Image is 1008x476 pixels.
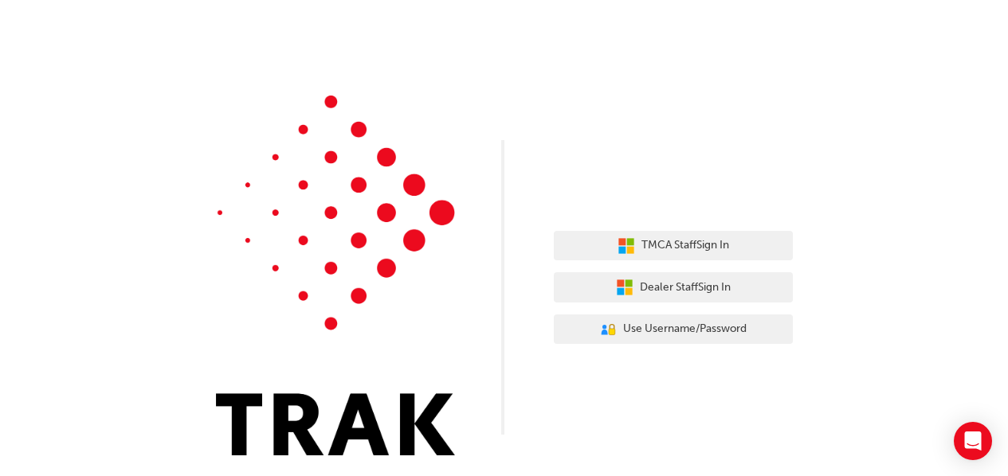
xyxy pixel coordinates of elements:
button: Use Username/Password [554,314,793,345]
button: Dealer StaffSign In [554,272,793,302]
span: Use Username/Password [623,320,747,338]
span: TMCA Staff Sign In [641,236,729,255]
img: Trak [216,96,455,455]
span: Dealer Staff Sign In [640,279,731,297]
button: TMCA StaffSign In [554,231,793,261]
div: Open Intercom Messenger [954,422,992,460]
